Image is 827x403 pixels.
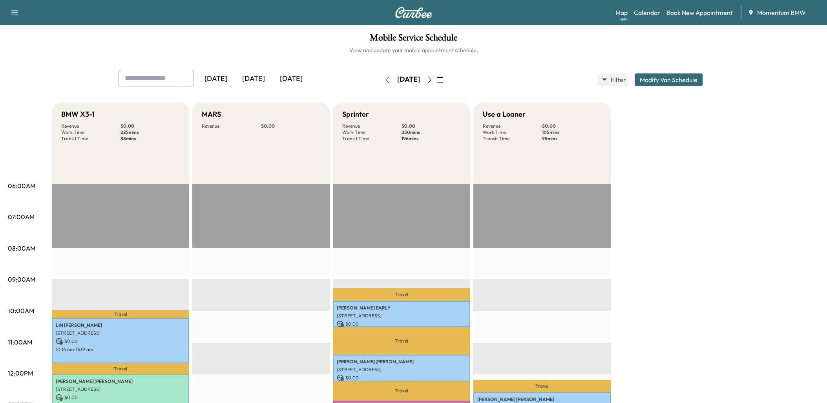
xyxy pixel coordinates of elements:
[8,244,35,253] p: 08:00AM
[757,8,806,17] span: Momentum BMW
[8,368,33,378] p: 12:00PM
[473,380,611,392] p: Travel
[402,136,461,142] p: 196 mins
[8,212,35,222] p: 07:00AM
[615,8,628,17] a: MapBeta
[8,275,35,284] p: 09:00AM
[483,136,542,142] p: Transit Time
[542,129,601,136] p: 105 mins
[61,129,120,136] p: Work Time
[483,129,542,136] p: Work Time
[56,338,185,345] p: $ 0.00
[337,359,466,365] p: [PERSON_NAME] [PERSON_NAME]
[342,123,402,129] p: Revenue
[197,70,235,88] div: [DATE]
[333,327,470,355] p: Travel
[666,8,733,17] a: Book New Appointment
[202,123,261,129] p: Revenue
[56,378,185,385] p: [PERSON_NAME] [PERSON_NAME]
[61,136,120,142] p: Transit Time
[337,313,466,319] p: [STREET_ADDRESS]
[272,70,310,88] div: [DATE]
[337,321,466,328] p: $ 0.00
[395,7,433,18] img: Curbee Logo
[202,109,221,120] h5: MARS
[8,306,34,315] p: 10:00AM
[235,70,272,88] div: [DATE]
[8,46,819,54] h6: View and update your mobile appointment schedule.
[342,129,402,136] p: Work Time
[56,386,185,392] p: [STREET_ADDRESS]
[634,8,660,17] a: Calendar
[61,123,120,129] p: Revenue
[598,73,628,86] button: Filter
[56,394,185,401] p: $ 0.00
[61,109,95,120] h5: BMW X3-1
[402,129,461,136] p: 250 mins
[56,330,185,336] p: [STREET_ADDRESS]
[8,33,819,46] h1: Mobile Service Schedule
[8,337,32,347] p: 11:00AM
[120,136,180,142] p: 88 mins
[56,346,185,353] p: 10:14 am - 11:39 am
[337,366,466,373] p: [STREET_ADDRESS]
[635,73,703,86] button: Modify Van Schedule
[542,136,601,142] p: 95 mins
[342,109,369,120] h5: Sprinter
[483,123,542,129] p: Revenue
[477,396,607,403] p: [PERSON_NAME] [PERSON_NAME]
[542,123,601,129] p: $ 0.00
[337,374,466,381] p: $ 0.00
[483,109,526,120] h5: Use a Loaner
[52,363,189,374] p: Travel
[333,381,470,401] p: Travel
[261,123,320,129] p: $ 0.00
[619,16,628,22] div: Beta
[402,123,461,129] p: $ 0.00
[8,181,35,191] p: 06:00AM
[342,136,402,142] p: Transit Time
[56,322,185,328] p: LIN [PERSON_NAME]
[120,129,180,136] p: 225 mins
[611,75,625,84] span: Filter
[337,305,466,311] p: [PERSON_NAME] EARLY
[120,123,180,129] p: $ 0.00
[333,288,470,301] p: Travel
[52,310,189,318] p: Travel
[397,75,420,84] div: [DATE]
